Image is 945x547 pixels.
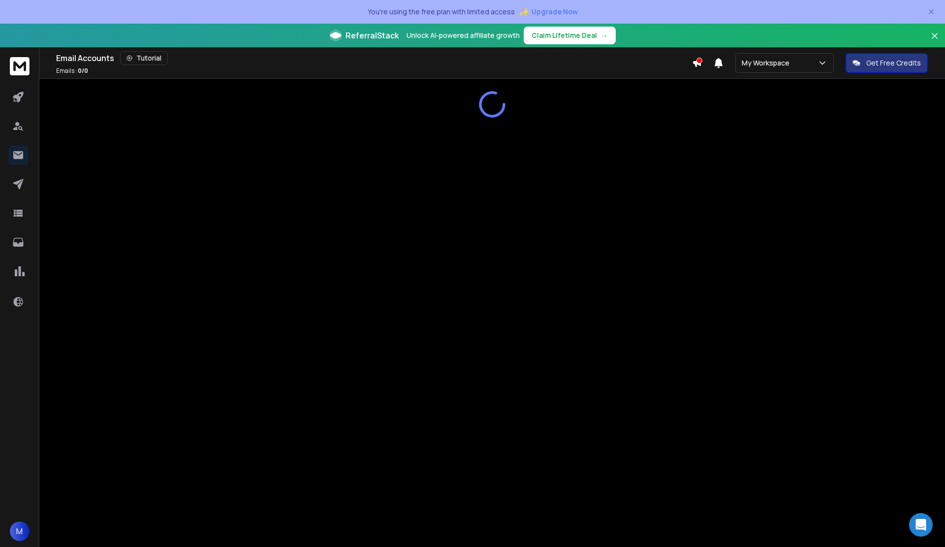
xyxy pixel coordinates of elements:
[532,7,578,17] span: Upgrade Now
[78,66,88,75] span: 0 / 0
[56,67,88,75] p: Emails :
[10,521,30,541] button: M
[866,58,921,68] p: Get Free Credits
[524,27,616,44] button: Claim Lifetime Deal→
[742,58,793,68] p: My Workspace
[120,51,168,65] button: Tutorial
[407,31,520,40] p: Unlock AI-powered affiliate growth
[56,51,692,65] div: Email Accounts
[346,30,399,41] span: ReferralStack
[909,513,933,537] div: Open Intercom Messenger
[846,53,928,73] button: Get Free Credits
[928,30,941,53] button: Close banner
[368,7,515,17] p: You're using the free plan with limited access
[519,5,530,19] span: ✨
[519,2,578,22] button: ✨Upgrade Now
[601,31,608,40] span: →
